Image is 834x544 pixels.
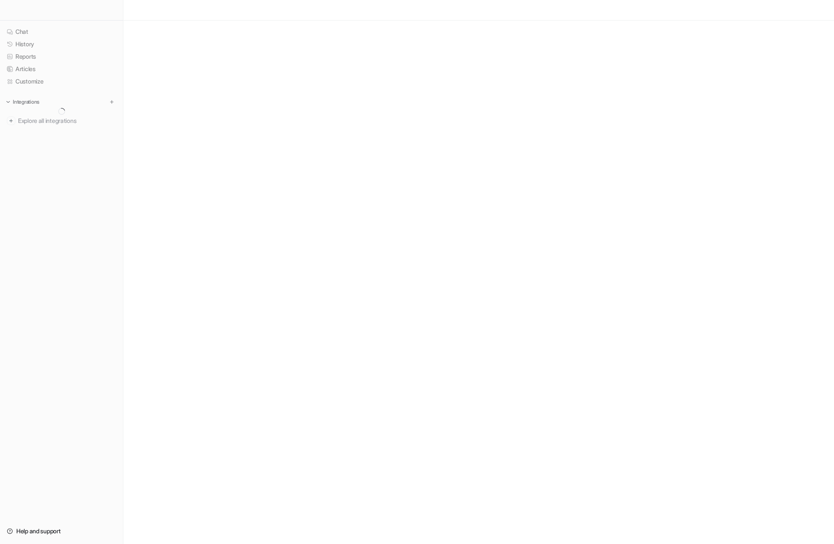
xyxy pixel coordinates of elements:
[13,99,39,105] p: Integrations
[18,114,116,128] span: Explore all integrations
[7,117,15,125] img: explore all integrations
[3,98,42,106] button: Integrations
[3,75,120,87] a: Customize
[109,99,115,105] img: menu_add.svg
[3,51,120,63] a: Reports
[5,99,11,105] img: expand menu
[3,63,120,75] a: Articles
[3,26,120,38] a: Chat
[3,525,120,537] a: Help and support
[3,38,120,50] a: History
[3,115,120,127] a: Explore all integrations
